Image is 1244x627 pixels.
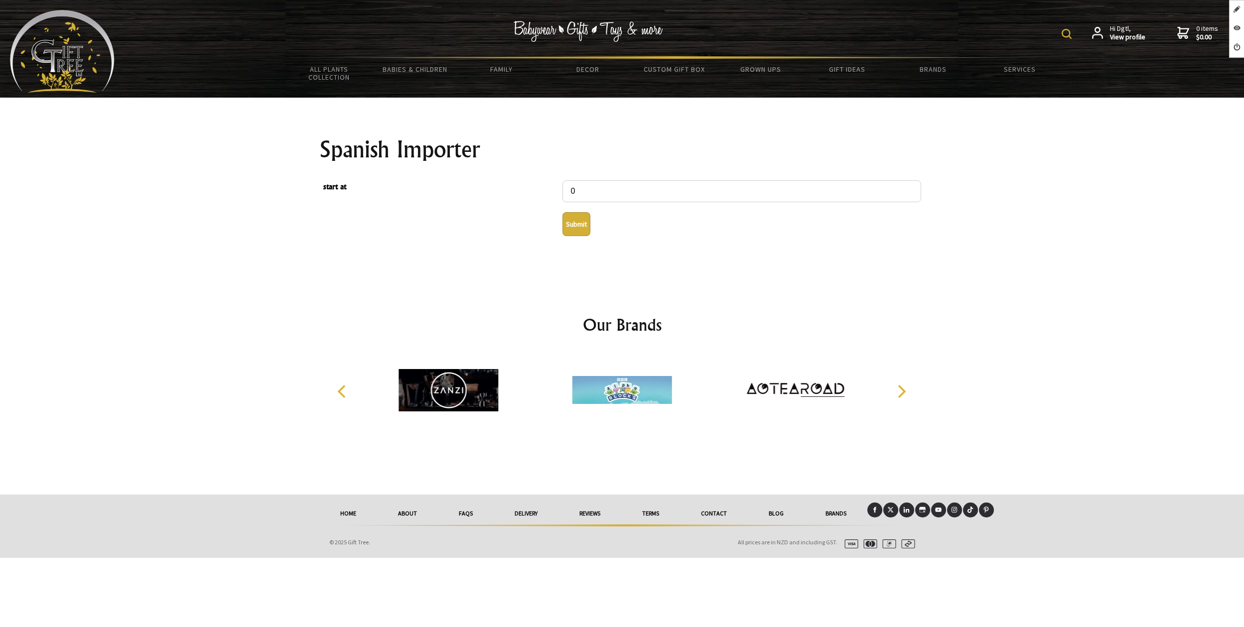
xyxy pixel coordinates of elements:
[738,538,837,546] span: All prices are in NZD and including GST.
[631,59,717,80] a: Custom Gift Box
[1092,24,1145,42] a: Hi Dgtl,View profile
[897,539,915,548] img: afterpay.svg
[680,502,748,524] a: Contact
[947,502,962,517] a: Instagram
[372,59,458,80] a: Babies & Children
[545,59,631,80] a: Decor
[621,502,680,524] a: Terms
[859,539,877,548] img: mastercard.svg
[979,502,994,517] a: Pinterest
[1062,29,1072,39] img: product search
[319,137,925,161] h1: Spanish Importer
[717,59,804,80] a: Grown Ups
[1196,24,1218,42] span: 0 items
[10,10,115,93] img: Babyware - Gifts - Toys and more...
[327,313,917,337] h2: Our Brands
[748,502,805,524] a: Blog
[1177,24,1218,42] a: 0 items$0.00
[438,502,494,524] a: FAQs
[883,502,898,517] a: X (Twitter)
[805,502,867,524] a: Brands
[514,21,663,42] img: Babywear - Gifts - Toys & more
[377,502,438,524] a: About
[1110,33,1145,42] strong: View profile
[899,502,914,517] a: LinkedIn
[332,380,354,402] button: Previous
[562,180,921,202] input: start at
[804,59,890,80] a: Gift Ideas
[890,59,976,80] a: Brands
[494,502,558,524] a: delivery
[931,502,946,517] a: Youtube
[399,353,498,427] img: Zanzi
[558,502,621,524] a: reviews
[1196,33,1218,42] strong: $0.00
[840,539,858,548] img: visa.svg
[1110,24,1145,42] span: Hi Dgtl,
[319,502,377,524] a: HOME
[458,59,545,80] a: Family
[746,353,845,427] img: Aotearoad
[878,539,896,548] img: paypal.svg
[572,353,672,427] img: Alphablocks
[890,380,912,402] button: Next
[976,59,1063,80] a: Services
[286,59,372,88] a: All Plants Collection
[963,502,978,517] a: Tiktok
[867,502,882,517] a: Facebook
[323,180,557,195] span: start at
[562,212,590,236] button: Submit
[329,538,370,546] span: © 2025 Gift Tree.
